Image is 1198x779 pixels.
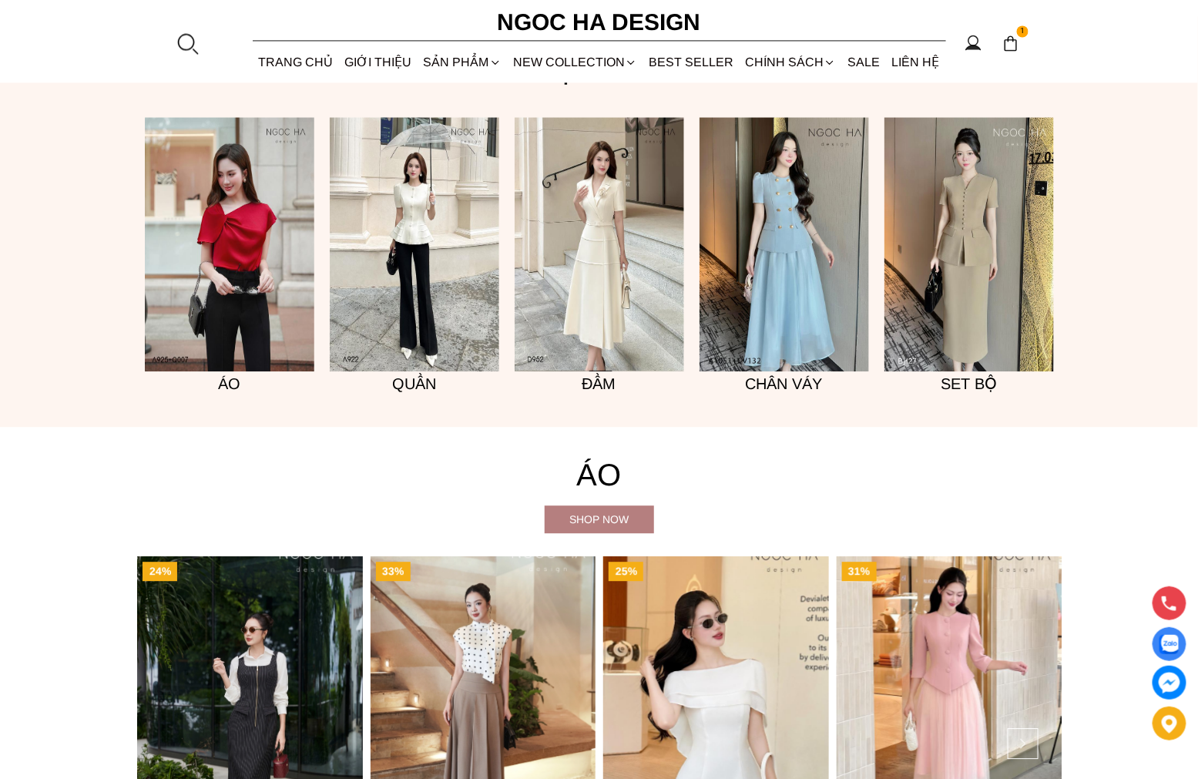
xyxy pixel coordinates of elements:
[941,375,997,392] font: Set bộ
[418,42,507,82] div: SẢN PHẨM
[515,117,684,371] a: 3(9)
[643,42,740,82] a: BEST SELLER
[884,117,1054,371] img: 3(15)
[886,42,945,82] a: LIÊN HỆ
[484,4,715,41] a: Ngoc Ha Design
[700,117,869,371] a: 7(3)
[330,117,499,371] a: 2(9)
[545,511,654,528] div: Shop now
[1159,635,1179,654] img: Display image
[145,117,314,371] a: 3(7)
[145,371,314,396] h5: Áo
[507,42,643,82] a: NEW COLLECTION
[1002,35,1019,52] img: img-CART-ICON-ksit0nf1
[515,371,684,396] h5: Đầm
[700,371,869,396] h5: Chân váy
[1017,25,1029,38] span: 1
[1153,666,1186,700] a: messenger
[545,505,654,533] a: Shop now
[339,42,418,82] a: GIỚI THIỆU
[253,42,339,82] a: TRANG CHỦ
[842,42,886,82] a: SALE
[137,450,1062,499] h4: Áo
[740,42,842,82] div: Chính sách
[1153,627,1186,661] a: Display image
[330,371,499,396] h5: Quần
